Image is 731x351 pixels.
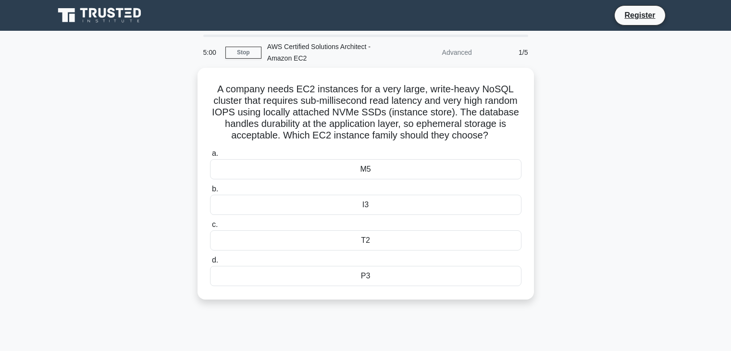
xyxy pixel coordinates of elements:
[212,220,218,228] span: c.
[210,159,521,179] div: M5
[212,149,218,157] span: a.
[619,9,661,21] a: Register
[210,195,521,215] div: I3
[212,185,218,193] span: b.
[212,256,218,264] span: d.
[210,230,521,251] div: T2
[478,43,534,62] div: 1/5
[261,37,394,68] div: AWS Certified Solutions Architect - Amazon EC2
[198,43,225,62] div: 5:00
[209,83,522,142] h5: A company needs EC2 instances for a very large, write-heavy NoSQL cluster that requires sub-milli...
[225,47,261,59] a: Stop
[210,266,521,286] div: P3
[394,43,478,62] div: Advanced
